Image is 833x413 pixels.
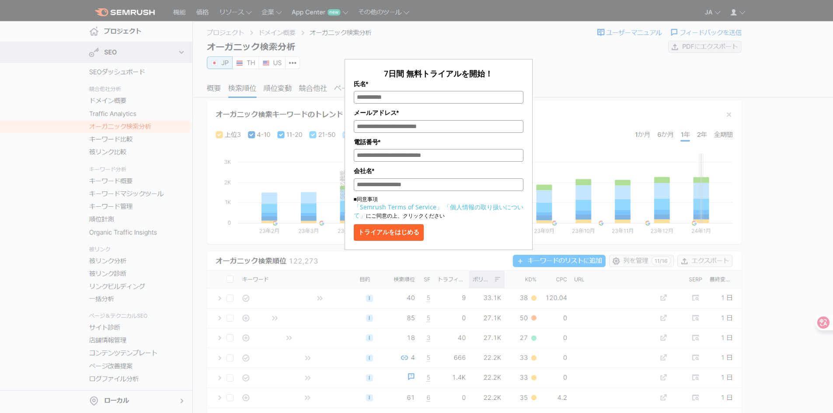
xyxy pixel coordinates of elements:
a: 「個人情報の取り扱いについて」 [354,203,523,219]
p: ■同意事項 にご同意の上、クリックください [354,195,523,220]
label: 電話番号* [354,137,523,147]
label: メールアドレス* [354,108,523,118]
span: 7日間 無料トライアルを開始！ [384,68,493,79]
a: 「Semrush Terms of Service」 [354,203,443,211]
button: トライアルをはじめる [354,224,424,241]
